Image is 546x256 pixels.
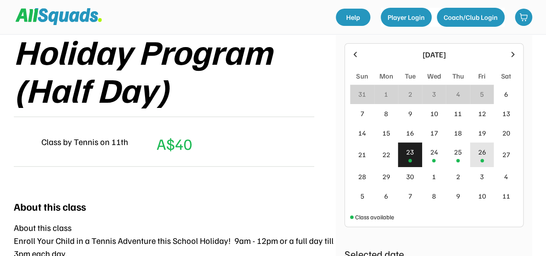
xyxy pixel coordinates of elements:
[358,149,366,160] div: 21
[478,128,486,138] div: 19
[14,199,86,214] div: About this class
[480,89,484,99] div: 5
[456,171,460,182] div: 2
[365,49,503,60] div: [DATE]
[502,191,510,201] div: 11
[502,128,510,138] div: 20
[406,171,414,182] div: 30
[16,8,102,25] img: Squad%20Logo.svg
[408,89,412,99] div: 2
[360,191,364,201] div: 5
[381,8,432,27] button: Player Login
[437,8,505,27] button: Coach/Club Login
[379,71,393,81] div: Mon
[427,71,441,81] div: Wed
[478,108,486,119] div: 12
[406,128,414,138] div: 16
[478,71,486,81] div: Fri
[478,191,486,201] div: 10
[480,171,484,182] div: 3
[157,132,192,155] div: A$40
[519,13,528,22] img: shopping-cart-01%20%281%29.svg
[384,89,388,99] div: 1
[502,149,510,160] div: 27
[454,147,462,157] div: 25
[358,89,366,99] div: 31
[432,89,436,99] div: 3
[358,128,366,138] div: 14
[502,108,510,119] div: 13
[382,149,390,160] div: 22
[404,71,415,81] div: Tue
[454,108,462,119] div: 11
[356,71,368,81] div: Sun
[501,71,511,81] div: Sat
[355,212,394,221] div: Class available
[384,191,388,201] div: 6
[456,89,460,99] div: 4
[408,191,412,201] div: 7
[504,89,508,99] div: 6
[452,71,464,81] div: Thu
[454,128,462,138] div: 18
[382,171,390,182] div: 29
[408,108,412,119] div: 9
[430,128,438,138] div: 17
[14,131,35,152] img: IMG_2979.png
[358,171,366,182] div: 28
[478,147,486,157] div: 26
[41,135,128,148] div: Class by Tennis on 11th
[406,147,414,157] div: 23
[432,171,436,182] div: 1
[360,108,364,119] div: 7
[382,128,390,138] div: 15
[504,171,508,182] div: 4
[456,191,460,201] div: 9
[336,9,370,26] a: Help
[430,108,438,119] div: 10
[430,147,438,157] div: 24
[432,191,436,201] div: 8
[384,108,388,119] div: 8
